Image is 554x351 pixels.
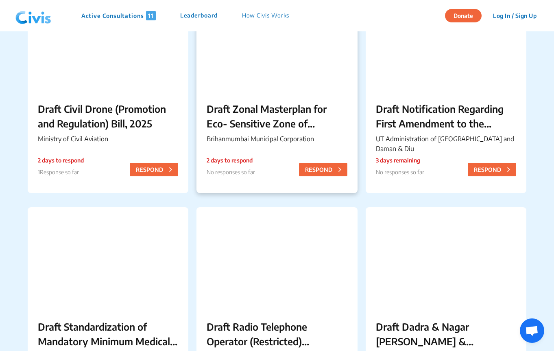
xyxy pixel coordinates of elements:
p: UT Administration of [GEOGRAPHIC_DATA] and Daman & Diu [376,134,516,154]
button: Donate [445,9,482,22]
a: Donate [445,11,488,19]
p: Draft Civil Drone (Promotion and Regulation) Bill, 2025 [38,101,178,131]
p: How Civis Works [242,11,290,20]
p: Draft Notification Regarding First Amendment to the General Development Rules-2023 of [GEOGRAPHIC... [376,101,516,131]
button: RESPOND [130,163,178,176]
span: No responses so far [207,169,255,175]
p: Ministry of Civil Aviation [38,134,178,144]
button: RESPOND [299,163,347,176]
span: 11 [146,11,156,20]
p: Brihanmumbai Municipal Corporation [207,134,347,144]
p: 1 [38,168,84,176]
div: Open chat [520,318,544,343]
button: Log In / Sign Up [488,9,542,22]
span: No responses so far [376,169,424,175]
p: Draft Dadra & Nagar [PERSON_NAME] & [PERSON_NAME] & Diu [PERSON_NAME] (Amendment of Provisons) Re... [376,319,516,349]
span: Response so far [40,169,79,175]
p: Draft Zonal Masterplan for Eco- Sensitive Zone of [PERSON_NAME][GEOGRAPHIC_DATA] [207,101,347,131]
p: Leaderboard [180,11,218,20]
p: 3 days remaining [376,156,424,165]
p: 2 days to respond [207,156,255,165]
p: Draft Radio Telephone Operator (Restricted) Certificate and License Rules 2025 [207,319,347,349]
button: RESPOND [468,163,516,176]
p: Active Consultations [81,11,156,20]
img: navlogo.png [12,4,55,28]
p: 2 days to respond [38,156,84,165]
p: Draft Standardization of Mandatory Minimum Medical Investigations for [DEMOGRAPHIC_DATA] Seafarers [38,319,178,349]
